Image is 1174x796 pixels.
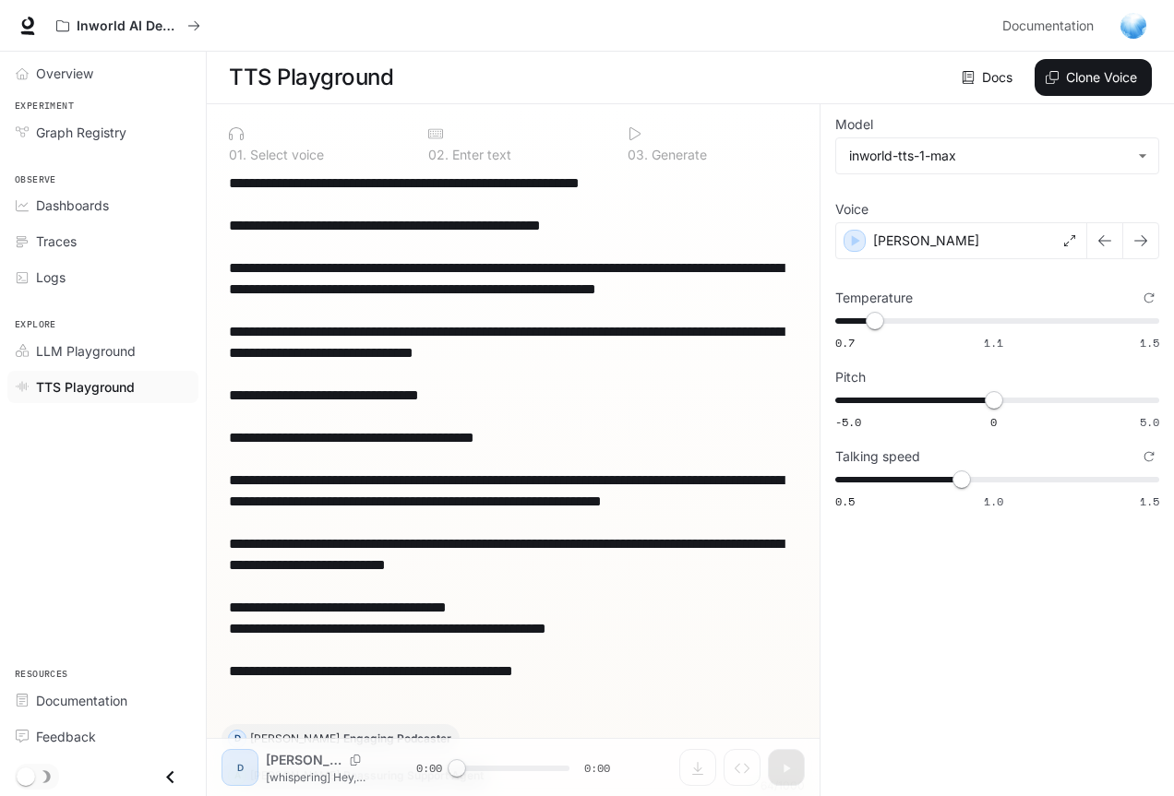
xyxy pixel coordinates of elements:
[984,335,1003,350] span: 1.1
[36,196,109,215] span: Dashboards
[7,189,198,221] a: Dashboards
[7,720,198,753] a: Feedback
[958,59,1020,96] a: Docs
[835,493,855,509] span: 0.5
[7,684,198,717] a: Documentation
[229,724,246,754] div: D
[761,778,805,793] p: 64 / 1000
[990,414,997,430] span: 0
[835,335,855,350] span: 0.7
[36,691,127,710] span: Documentation
[343,733,451,744] p: Engaging Podcaster
[7,261,198,293] a: Logs
[7,225,198,257] a: Traces
[1002,15,1094,38] span: Documentation
[835,450,920,463] p: Talking speed
[250,733,340,744] p: [PERSON_NAME]
[1139,288,1159,308] button: Reset to default
[229,59,393,96] h1: TTS Playground
[222,724,460,754] button: D[PERSON_NAME]Engaging Podcaster
[36,232,77,251] span: Traces
[36,727,96,746] span: Feedback
[1140,414,1159,430] span: 5.0
[449,149,511,161] p: Enter text
[849,147,1129,165] div: inworld-tts-1-max
[7,335,198,367] a: LLM Playground
[835,203,869,216] p: Voice
[36,377,135,397] span: TTS Playground
[835,291,913,304] p: Temperature
[1035,59,1152,96] button: Clone Voice
[250,770,340,781] p: [PERSON_NAME]
[428,149,449,161] p: 0 2 .
[873,232,979,250] p: [PERSON_NAME]
[835,371,866,384] p: Pitch
[835,414,861,430] span: -5.0
[36,341,136,361] span: LLM Playground
[1140,493,1159,509] span: 1.5
[1139,446,1159,467] button: Reset to default
[246,149,324,161] p: Select voice
[36,64,93,83] span: Overview
[17,766,35,786] span: Dark mode toggle
[229,761,246,790] div: A
[343,770,484,781] p: Reassuring Support Agent
[77,18,180,34] p: Inworld AI Demos
[835,118,873,131] p: Model
[628,149,648,161] p: 0 3 .
[7,57,198,89] a: Overview
[48,7,209,44] button: All workspaces
[150,758,191,796] button: Close drawer
[1115,7,1152,44] button: User avatar
[648,149,707,161] p: Generate
[222,761,492,790] button: A[PERSON_NAME]Reassuring Support Agent
[995,7,1108,44] a: Documentation
[1120,13,1146,39] img: User avatar
[36,123,126,142] span: Graph Registry
[36,267,66,287] span: Logs
[984,493,1003,509] span: 1.0
[229,149,246,161] p: 0 1 .
[7,371,198,403] a: TTS Playground
[7,116,198,149] a: Graph Registry
[1140,335,1159,350] span: 1.5
[836,138,1158,173] div: inworld-tts-1-max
